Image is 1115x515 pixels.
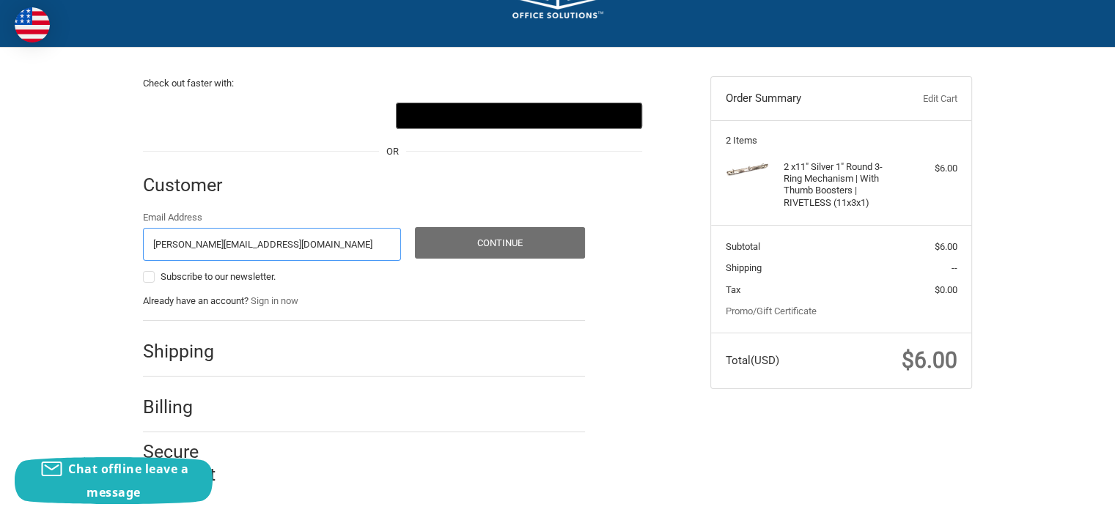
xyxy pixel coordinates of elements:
[251,295,298,306] a: Sign in now
[143,294,585,308] p: Already have an account?
[143,174,229,196] h2: Customer
[726,92,885,106] h3: Order Summary
[161,271,276,282] span: Subscribe to our newsletter.
[68,461,188,500] span: Chat offline leave a message
[143,76,642,91] p: Check out faster with:
[726,284,740,295] span: Tax
[143,210,401,225] label: Email Address
[396,103,643,129] button: Google Pay
[902,347,957,373] span: $6.00
[726,262,762,273] span: Shipping
[143,440,242,486] h2: Secure Payment
[935,284,957,295] span: $0.00
[379,144,406,159] span: OR
[935,241,957,252] span: $6.00
[726,241,760,252] span: Subtotal
[899,161,957,176] div: $6.00
[143,396,229,418] h2: Billing
[415,227,585,259] button: Continue
[726,135,957,147] h3: 2 Items
[143,340,229,363] h2: Shipping
[726,354,779,367] span: Total (USD)
[726,305,817,316] a: Promo/Gift Certificate
[15,457,213,504] button: Chat offline leave a message
[143,103,390,129] iframe: PayPal-paypal
[784,161,896,209] h4: 2 x 11" Silver 1" Round 3-Ring Mechanism | With Thumb Boosters | RIVETLESS (11x3x1)
[952,262,957,273] span: --
[884,92,957,106] a: Edit Cart
[15,7,50,42] img: duty and tax information for United States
